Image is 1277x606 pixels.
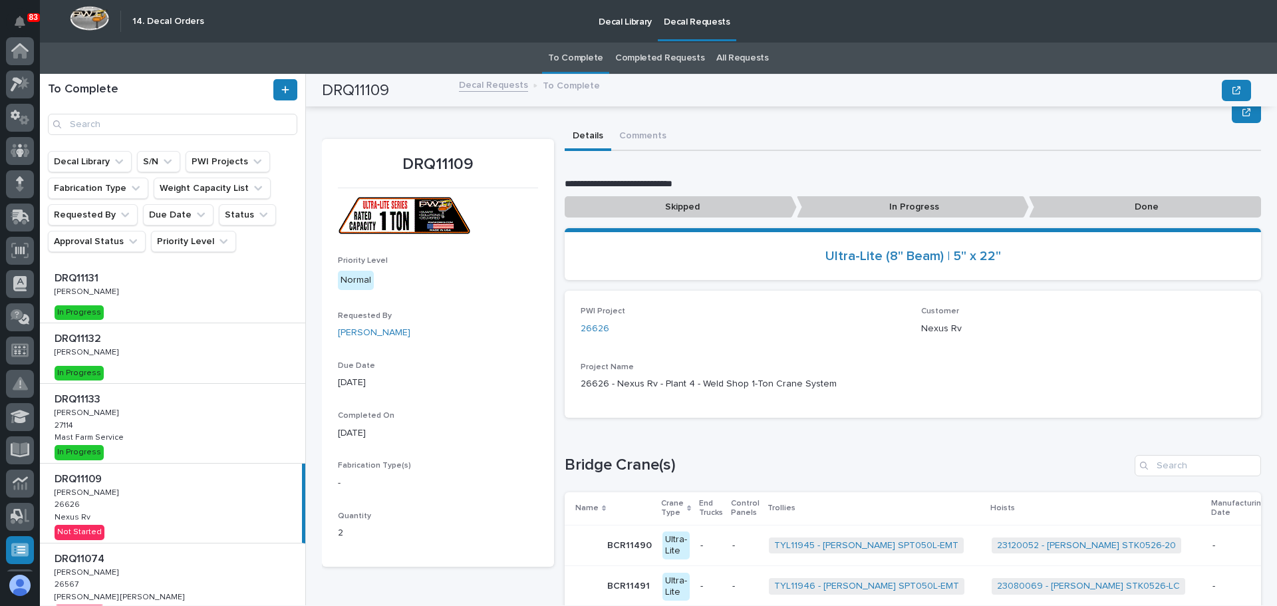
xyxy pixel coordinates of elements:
span: Fabrication Type(s) [338,462,411,470]
span: Due Date [338,362,375,370]
p: Nexus Rv [55,510,93,522]
p: Mast Farm Service [55,430,126,442]
div: Normal [338,271,374,290]
a: DRQ11109DRQ11109 [PERSON_NAME][PERSON_NAME] 2662626626 Nexus RvNexus Rv Not Started [40,464,305,543]
p: [PERSON_NAME] [55,345,121,357]
p: Trollies [768,501,795,516]
a: Completed Requests [615,43,704,74]
input: Search [48,114,297,135]
a: [PERSON_NAME] [338,326,410,340]
h2: 14. Decal Orders [132,16,204,27]
p: 26626 [55,498,82,510]
p: Name [575,501,599,516]
p: 27114 [55,418,76,430]
h1: To Complete [48,82,271,97]
a: DRQ11132DRQ11132 [PERSON_NAME][PERSON_NAME] In Progress [40,323,305,384]
p: To Complete [543,77,600,92]
button: Status [219,204,276,226]
p: - [338,476,538,490]
p: [PERSON_NAME] [55,285,121,297]
a: 26626 [581,322,609,336]
p: [DATE] [338,376,538,390]
button: Requested By [48,204,138,226]
button: Decal Library [48,151,132,172]
p: 26626 - Nexus Rv - Plant 4 - Weld Shop 1-Ton Crane System [581,377,1245,391]
button: Fabrication Type [48,178,148,199]
p: Control Panels [731,496,760,521]
p: BCR11491 [607,578,652,592]
a: DRQ11133DRQ11133 [PERSON_NAME][PERSON_NAME] 2711427114 Mast Farm ServiceMast Farm Service In Prog... [40,384,305,464]
p: BCR11490 [607,537,654,551]
p: 2 [338,526,538,540]
button: S/N [137,151,180,172]
span: Completed On [338,412,394,420]
a: 23080069 - [PERSON_NAME] STK0526-LC [997,581,1180,592]
a: Ultra-Lite (8" Beam) | 5" x 22" [825,248,1001,264]
a: Decal Requests [459,76,528,92]
p: - [700,540,722,551]
button: PWI Projects [186,151,270,172]
p: Skipped [565,196,797,218]
button: users-avatar [6,571,34,599]
button: Details [565,123,611,151]
p: Crane Type [661,496,684,521]
p: - [732,581,758,592]
p: - [732,540,758,551]
p: [PERSON_NAME] [55,406,121,418]
p: DRQ11109 [55,470,104,486]
p: - [700,581,722,592]
p: In Progress [797,196,1029,218]
input: Search [1135,455,1261,476]
p: [PERSON_NAME] [55,565,121,577]
span: Requested By [338,312,392,320]
button: Priority Level [151,231,236,252]
p: Nexus Rv [921,322,1246,336]
button: Approval Status [48,231,146,252]
span: PWI Project [581,307,625,315]
p: DRQ11132 [55,330,104,345]
button: Notifications [6,8,34,36]
button: Due Date [143,204,213,226]
p: DRQ11131 [55,269,101,285]
p: - [1212,540,1273,551]
div: In Progress [55,366,104,380]
p: 83 [29,13,38,22]
a: 23120052 - [PERSON_NAME] STK0526-20 [997,540,1176,551]
div: Not Started [55,525,104,539]
div: Ultra-Lite [662,531,690,559]
div: In Progress [55,445,104,460]
p: Manufacturing Date [1211,496,1266,521]
p: End Trucks [699,496,723,521]
div: In Progress [55,305,104,320]
p: 26567 [55,577,81,589]
p: [PERSON_NAME] [55,486,121,498]
a: DRQ11131DRQ11131 [PERSON_NAME][PERSON_NAME] In Progress [40,263,305,323]
p: DRQ11074 [55,550,107,565]
a: All Requests [716,43,768,74]
p: - [1212,581,1273,592]
img: Workspace Logo [70,6,109,31]
p: Hoists [990,501,1015,516]
a: TYL11946 - [PERSON_NAME] SPT050L-EMT [774,581,959,592]
div: Ultra-Lite [662,573,690,601]
span: Customer [921,307,959,315]
p: [DATE] [338,426,538,440]
span: Project Name [581,363,634,371]
button: Weight Capacity List [154,178,271,199]
p: [PERSON_NAME] [PERSON_NAME] [55,590,187,602]
p: DRQ11109 [338,155,538,174]
p: DRQ11133 [55,390,103,406]
img: VMpd--D4Bkb7DFHy4k0rAQL8wOhyFXTTDrh1ZCNqWE8 [338,196,471,235]
p: Done [1029,196,1261,218]
a: To Complete [548,43,603,74]
h1: Bridge Crane(s) [565,456,1129,475]
span: Quantity [338,512,371,520]
a: TYL11945 - [PERSON_NAME] SPT050L-EMT [774,540,958,551]
button: Comments [611,123,674,151]
span: Priority Level [338,257,388,265]
div: Notifications83 [17,16,34,37]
